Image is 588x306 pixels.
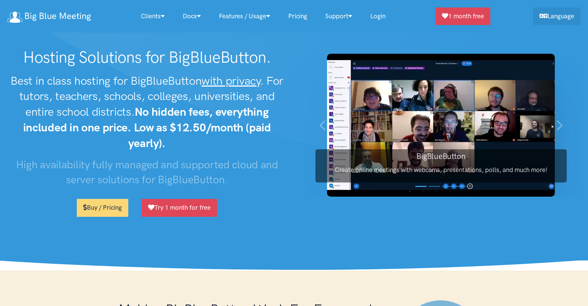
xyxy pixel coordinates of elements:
[315,165,567,175] p: Create online meetings with webcams, presentations, polls, and much more!
[23,105,271,150] strong: No hidden fees, everything included in one price. Low as $12.50/month (paid yearly).
[210,8,279,24] a: Features / Usage
[327,54,555,197] img: BigBlueButton screenshot
[174,8,210,24] a: Docs
[7,8,91,24] a: Big Blue Meeting
[7,73,287,151] h2: Best in class hosting for BigBlueButton . For tutors, teachers, schools, colleges, universities, ...
[201,74,260,88] u: with privacy
[361,8,394,24] a: Login
[7,157,287,187] h3: High availability fully managed and supported cloud and server solutions for BigBlueButton.
[132,8,174,24] a: Clients
[533,7,581,25] a: Language
[436,7,490,25] a: 1 month free
[315,151,567,162] h3: BigBlueButton
[316,8,361,24] a: Support
[279,8,316,24] a: Pricing
[7,12,22,23] img: logo
[7,48,287,67] h1: Hosting Solutions for BigBlueButton.
[77,199,128,216] a: Buy / Pricing
[142,199,217,216] a: Try 1 month for free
